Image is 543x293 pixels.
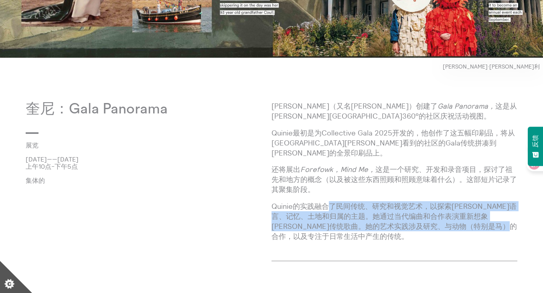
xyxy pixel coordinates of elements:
[271,201,517,242] p: Quinie的实践融合了民间传统、研究和视觉艺术，以探索[PERSON_NAME]语言、记忆、土地和归属的主题。她通过当代编曲和合作表演重新想象[PERSON_NAME]传统歌曲。她的艺术实践涉...
[271,128,517,158] p: Quinie最初是为Collective Gala 2025开发的，他创作了这五幅印刷品，将从[GEOGRAPHIC_DATA][PERSON_NAME]看到的社区的Gala传统拼凑到[PERS...
[271,164,517,195] p: 还将展出 这是一个研究、开发和录音项目，探讨了祖先和地方的概念（以及被这些东西照顾和照顾意味着什么）。这部短片记录了其聚集阶段。
[26,101,271,117] p: 奎尼：Gala Panorama
[528,127,543,166] button: 反馈 - 显示调查
[26,163,271,170] p: 上午10点-下午5点
[271,101,517,121] p: [PERSON_NAME]（又名[PERSON_NAME]）创建了 这是从[PERSON_NAME][GEOGRAPHIC_DATA]360°的社区庆祝活动视图。
[438,101,495,111] em: Gala Panorama，
[26,177,271,184] p: 集体的
[26,156,271,163] p: [DATE]——[DATE]
[26,141,259,149] a: 展览
[531,135,540,148] span: 反馈
[300,165,375,174] em: Forefowk，Mind Me，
